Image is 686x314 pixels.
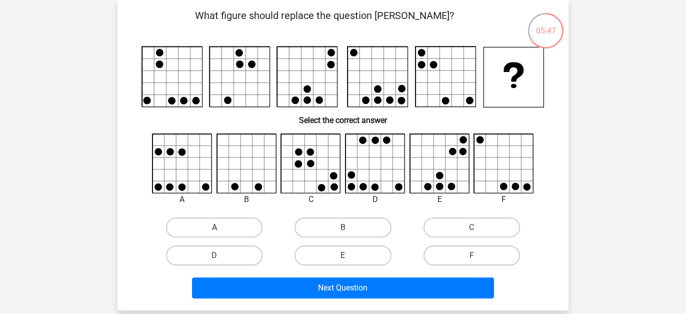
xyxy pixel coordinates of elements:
div: 05:47 [527,12,564,37]
button: Next Question [192,277,494,298]
div: F [466,193,541,205]
div: C [273,193,348,205]
label: D [166,245,262,265]
div: E [402,193,477,205]
label: C [423,217,520,237]
div: A [144,193,220,205]
label: F [423,245,520,265]
label: E [294,245,391,265]
h6: Select the correct answer [133,107,552,125]
label: B [294,217,391,237]
div: B [209,193,284,205]
div: D [337,193,413,205]
p: What figure should replace the question [PERSON_NAME]? [133,8,515,38]
label: A [166,217,262,237]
